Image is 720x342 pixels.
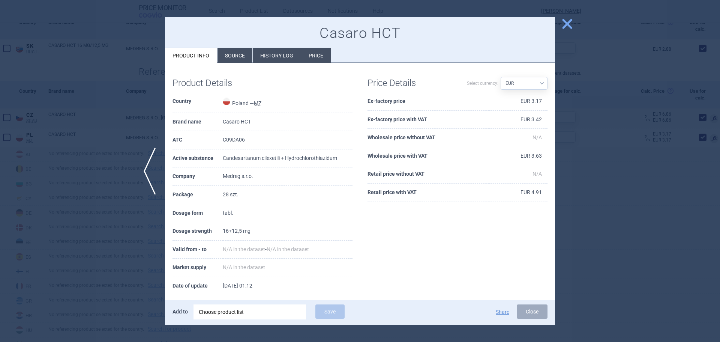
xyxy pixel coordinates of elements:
span: N/A in the dataset [223,264,265,270]
div: Choose product list [199,304,301,319]
th: Market supply [172,259,223,277]
td: Poland — [223,92,352,113]
th: Wholesale price without VAT [367,129,489,147]
th: Wholesale price with VAT [367,147,489,166]
th: Active substance [172,149,223,168]
p: Add to [172,304,188,319]
li: Price [301,48,331,63]
td: Medreg s.r.o. [223,167,352,186]
th: Retail price without VAT [367,165,489,184]
td: EUR 3.42 [489,111,547,129]
th: Ex-factory price [367,92,489,111]
th: Package [172,186,223,204]
button: Save [315,304,345,319]
td: EUR 3.63 [489,147,547,166]
th: ATC [172,131,223,149]
li: History log [253,48,301,63]
h1: Product Details [172,78,262,89]
th: Country [172,92,223,113]
th: Included from [172,295,223,313]
td: Candesartanum cilexetili + Hydrochlorothiazidum [223,149,352,168]
td: - [223,241,352,259]
span: N/A in the dataset [267,246,309,252]
button: Share [496,309,509,315]
th: Company [172,167,223,186]
th: Valid from - to [172,241,223,259]
div: Choose product list [193,304,306,319]
th: Dosage form [172,204,223,223]
span: N/A [532,134,542,140]
abbr: MZ — List of reimbursed medicinal products published by the Ministry of Health, Poland. [254,100,261,106]
span: N/A [532,171,542,177]
th: Dosage strength [172,222,223,241]
td: EUR 3.17 [489,92,547,111]
td: tabl. [223,204,352,223]
button: Close [517,304,547,319]
th: Brand name [172,113,223,131]
img: Poland [223,98,230,105]
label: Select currency: [467,77,498,90]
th: Retail price with VAT [367,184,489,202]
td: Casaro HCT [223,113,352,131]
li: Product info [165,48,217,63]
th: Date of update [172,277,223,295]
h1: Casaro HCT [172,25,547,42]
th: Ex-factory price with VAT [367,111,489,129]
td: C09DA06 [223,131,352,149]
li: Source [217,48,252,63]
td: 28 szt. [223,186,352,204]
td: [DATE] [223,295,352,313]
h1: Price Details [367,78,457,89]
span: N/A in the dataset [223,246,265,252]
td: 16+12,5 mg [223,222,352,241]
td: EUR 4.91 [489,184,547,202]
td: [DATE] 01:12 [223,277,352,295]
